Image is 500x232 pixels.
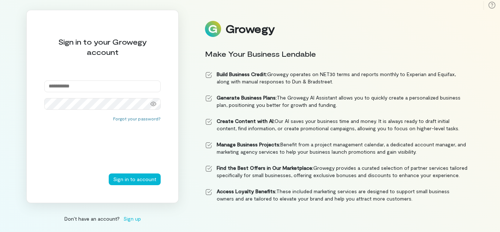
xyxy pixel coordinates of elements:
[205,141,468,156] li: Benefit from a project management calendar, a dedicated account manager, and marketing agency ser...
[26,215,179,222] div: Don’t have an account?
[123,215,141,222] span: Sign up
[205,21,221,37] img: Logo
[217,141,280,147] strong: Manage Business Projects:
[217,94,277,101] strong: Generate Business Plans:
[217,165,313,171] strong: Find the Best Offers in Our Marketplace:
[205,71,468,85] li: Growegy operates on NET30 terms and reports monthly to Experian and Equifax, along with manual re...
[217,118,275,124] strong: Create Content with AI:
[205,117,468,132] li: Our AI saves your business time and money. It is always ready to draft initial content, find info...
[113,116,161,121] button: Forgot your password?
[44,37,161,57] div: Sign in to your Growegy account
[217,71,267,77] strong: Build Business Credit:
[205,94,468,109] li: The Growegy AI Assistant allows you to quickly create a personalized business plan, positioning y...
[109,173,161,185] button: Sign in to account
[205,49,468,59] div: Make Your Business Lendable
[205,188,468,202] li: These included marketing services are designed to support small business owners and are tailored ...
[225,23,275,35] div: Growegy
[217,188,276,194] strong: Access Loyalty Benefits:
[205,164,468,179] li: Growegy provides a curated selection of partner services tailored specifically for small business...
